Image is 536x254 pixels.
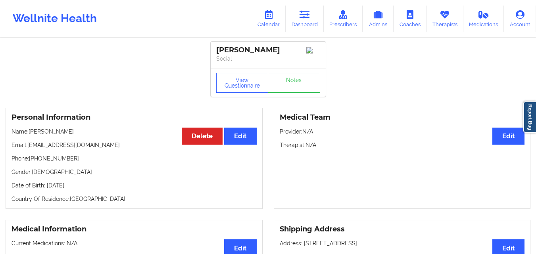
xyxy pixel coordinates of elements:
[426,6,463,32] a: Therapists
[280,128,525,136] p: Provider: N/A
[268,73,320,93] a: Notes
[216,73,269,93] button: View Questionnaire
[504,6,536,32] a: Account
[280,141,525,149] p: Therapist: N/A
[394,6,426,32] a: Coaches
[12,239,257,247] p: Current Medications: N/A
[280,225,525,234] h3: Shipping Address
[280,113,525,122] h3: Medical Team
[324,6,363,32] a: Prescribers
[523,101,536,133] a: Report Bug
[280,239,525,247] p: Address: [STREET_ADDRESS]
[286,6,324,32] a: Dashboard
[12,155,257,162] p: Phone: [PHONE_NUMBER]
[182,128,223,145] button: Delete
[363,6,394,32] a: Admins
[12,128,257,136] p: Name: [PERSON_NAME]
[306,47,320,53] img: Image%2Fplaceholer-image.png
[216,46,320,55] div: [PERSON_NAME]
[12,181,257,189] p: Date of Birth: [DATE]
[216,55,320,63] p: Social
[224,128,256,145] button: Edit
[252,6,286,32] a: Calendar
[12,195,257,203] p: Country Of Residence: [GEOGRAPHIC_DATA]
[12,141,257,149] p: Email: [EMAIL_ADDRESS][DOMAIN_NAME]
[12,113,257,122] h3: Personal Information
[492,128,524,145] button: Edit
[12,225,257,234] h3: Medical Information
[12,168,257,176] p: Gender: [DEMOGRAPHIC_DATA]
[463,6,504,32] a: Medications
